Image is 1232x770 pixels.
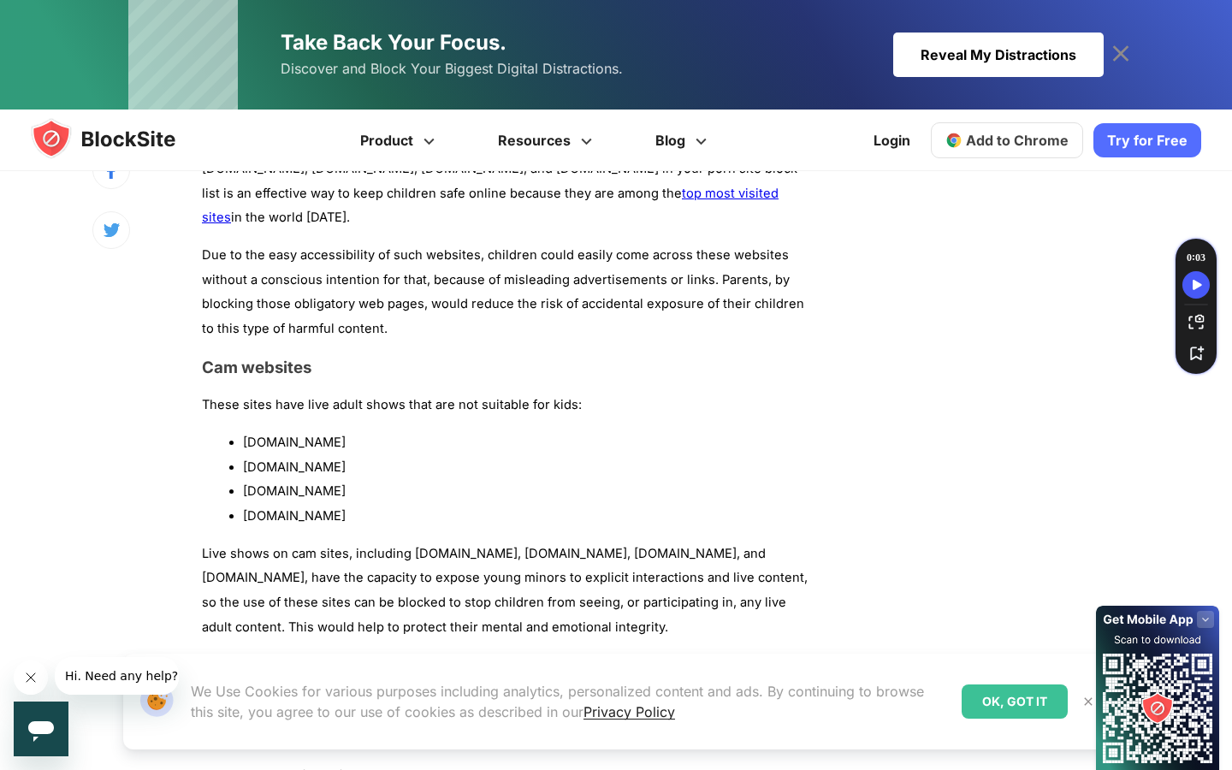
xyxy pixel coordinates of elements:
iframe: Button to launch messaging window [14,702,68,756]
span: Add to Chrome [966,132,1069,149]
span: Take Back Your Focus. [281,30,506,55]
img: chrome-icon.svg [945,132,962,149]
a: Add to Chrome [931,122,1083,158]
a: Resources [469,110,626,171]
iframe: Close message [14,660,48,695]
li: [DOMAIN_NAME] [243,430,812,455]
p: We Use Cookies for various purposes including analytics, personalized content and ads. By continu... [191,681,948,722]
button: Close [1077,690,1099,713]
p: Due to the easy accessibility of such websites, children could easily come across these websites ... [202,243,812,341]
iframe: Message from company [55,657,179,695]
a: Product [331,110,469,171]
img: blocksite-icon.5d769676.svg [31,118,209,159]
li: [DOMAIN_NAME] [243,504,812,529]
li: [DOMAIN_NAME] [243,455,812,480]
div: Reveal My Distractions [893,33,1104,77]
p: These sites have live adult shows that are not suitable for kids: [202,393,812,418]
img: Close [1081,695,1095,708]
span: Discover and Block Your Biggest Digital Distractions. [281,56,623,81]
a: Blog [626,110,741,171]
div: OK, GOT IT [962,684,1068,719]
a: Privacy Policy [583,703,675,720]
a: Try for Free [1093,123,1201,157]
p: Live shows on cam sites, including [DOMAIN_NAME], [DOMAIN_NAME], [DOMAIN_NAME], and [DOMAIN_NAME]... [202,542,812,640]
h3: Cam websites [202,358,812,377]
li: [DOMAIN_NAME] [243,479,812,504]
a: Login [863,120,921,161]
